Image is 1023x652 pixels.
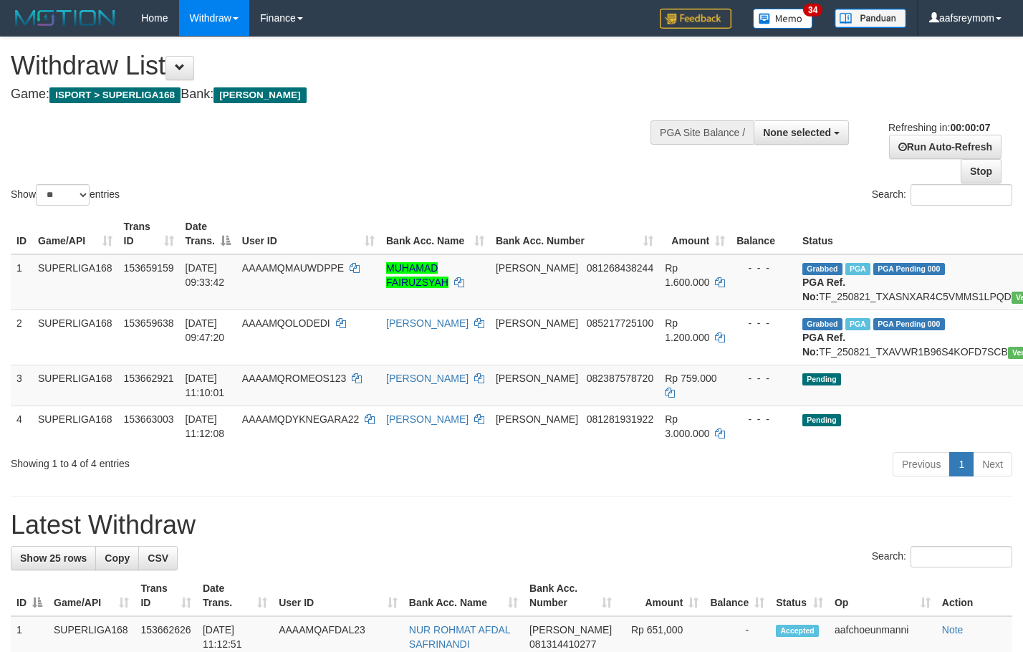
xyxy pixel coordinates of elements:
td: 2 [11,310,32,365]
div: PGA Site Balance / [650,120,754,145]
th: ID: activate to sort column descending [11,575,48,616]
a: Next [973,452,1012,476]
th: Bank Acc. Name: activate to sort column ascending [403,575,524,616]
span: [PERSON_NAME] [496,262,578,274]
img: panduan.png [835,9,906,28]
label: Search: [872,546,1012,567]
input: Search: [911,184,1012,206]
span: Refreshing in: [888,122,990,133]
span: [PERSON_NAME] [496,317,578,329]
h4: Game: Bank: [11,87,668,102]
th: User ID: activate to sort column ascending [273,575,403,616]
span: Rp 759.000 [665,373,716,384]
b: PGA Ref. No: [802,332,845,358]
span: AAAAMQOLODEDI [242,317,330,329]
th: Game/API: activate to sort column ascending [48,575,135,616]
span: Copy 082387578720 to clipboard [587,373,653,384]
span: AAAAMQMAUWDPPE [242,262,344,274]
label: Show entries [11,184,120,206]
span: ISPORT > SUPERLIGA168 [49,87,181,103]
span: [PERSON_NAME] [496,413,578,425]
th: Date Trans.: activate to sort column ascending [197,575,273,616]
span: AAAAMQROMEOS123 [242,373,347,384]
div: Showing 1 to 4 of 4 entries [11,451,416,471]
a: [PERSON_NAME] [386,373,469,384]
span: Copy 081268438244 to clipboard [587,262,653,274]
th: Trans ID: activate to sort column ascending [118,214,180,254]
th: Balance: activate to sort column ascending [704,575,770,616]
span: Marked by aafnonsreyleab [845,318,870,330]
span: 153663003 [124,413,174,425]
th: Action [936,575,1012,616]
td: SUPERLIGA168 [32,254,118,310]
span: None selected [763,127,831,138]
a: Note [942,624,964,636]
select: Showentries [36,184,90,206]
th: Amount: activate to sort column ascending [659,214,731,254]
span: Grabbed [802,318,842,330]
span: CSV [148,552,168,564]
th: Bank Acc. Name: activate to sort column ascending [380,214,490,254]
div: - - - [736,261,791,275]
span: Grabbed [802,263,842,275]
div: - - - [736,412,791,426]
a: Show 25 rows [11,546,96,570]
span: [PERSON_NAME] [213,87,306,103]
label: Search: [872,184,1012,206]
h1: Latest Withdraw [11,511,1012,540]
a: Run Auto-Refresh [889,135,1002,159]
a: Copy [95,546,139,570]
a: [PERSON_NAME] [386,413,469,425]
th: User ID: activate to sort column ascending [236,214,380,254]
span: Show 25 rows [20,552,87,564]
span: 153662921 [124,373,174,384]
th: Trans ID: activate to sort column ascending [135,575,196,616]
td: SUPERLIGA168 [32,310,118,365]
span: Pending [802,373,841,385]
h1: Withdraw List [11,52,668,80]
span: [DATE] 11:12:08 [186,413,225,439]
span: [PERSON_NAME] [496,373,578,384]
span: Copy 085217725100 to clipboard [587,317,653,329]
td: 1 [11,254,32,310]
b: PGA Ref. No: [802,277,845,302]
a: CSV [138,546,178,570]
img: MOTION_logo.png [11,7,120,29]
div: - - - [736,371,791,385]
span: Rp 1.600.000 [665,262,709,288]
th: Game/API: activate to sort column ascending [32,214,118,254]
span: 153659638 [124,317,174,329]
a: NUR ROHMAT AFDAL SAFRINANDI [409,624,510,650]
a: [PERSON_NAME] [386,317,469,329]
a: 1 [949,452,974,476]
a: Stop [961,159,1002,183]
span: Rp 1.200.000 [665,317,709,343]
span: Accepted [776,625,819,637]
span: [DATE] 09:33:42 [186,262,225,288]
span: [PERSON_NAME] [529,624,612,636]
img: Feedback.jpg [660,9,731,29]
th: Balance [731,214,797,254]
a: Previous [893,452,950,476]
td: SUPERLIGA168 [32,365,118,406]
th: ID [11,214,32,254]
strong: 00:00:07 [950,122,990,133]
th: Bank Acc. Number: activate to sort column ascending [524,575,618,616]
span: PGA Pending [873,318,945,330]
span: [DATE] 11:10:01 [186,373,225,398]
span: Pending [802,414,841,426]
span: Copy [105,552,130,564]
th: Bank Acc. Number: activate to sort column ascending [490,214,659,254]
span: 153659159 [124,262,174,274]
span: AAAAMQDYKNEGARA22 [242,413,359,425]
input: Search: [911,546,1012,567]
span: Copy 081314410277 to clipboard [529,638,596,650]
td: 4 [11,406,32,446]
a: MUHAMAD FAIRUZSYAH [386,262,448,288]
th: Amount: activate to sort column ascending [618,575,704,616]
th: Op: activate to sort column ascending [829,575,936,616]
th: Status: activate to sort column ascending [770,575,829,616]
td: 3 [11,365,32,406]
span: [DATE] 09:47:20 [186,317,225,343]
button: None selected [754,120,849,145]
